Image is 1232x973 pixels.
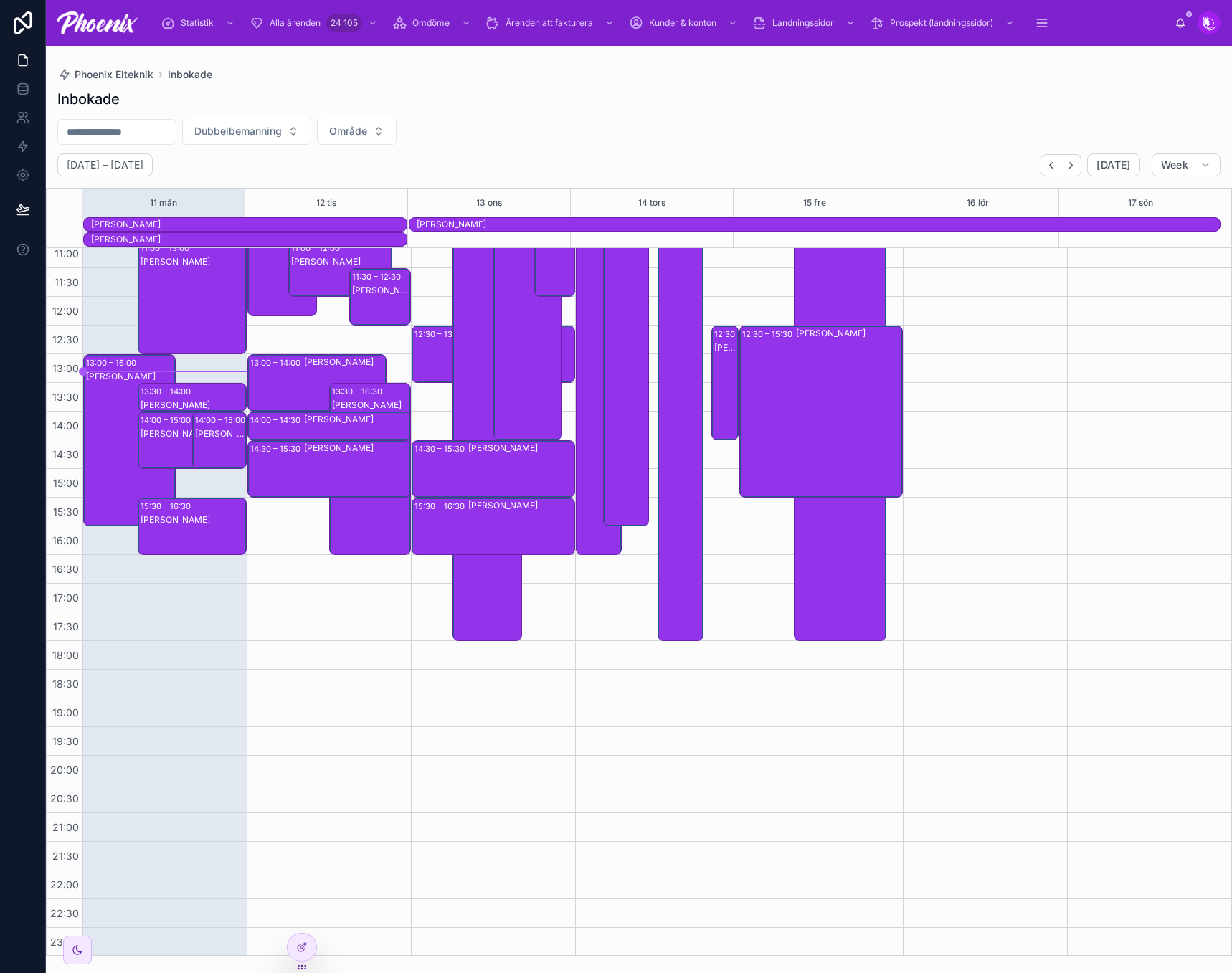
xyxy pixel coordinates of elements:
div: 08:00 – 16:00: Mikael Engström [604,68,649,526]
span: 16:30 [49,563,82,575]
span: 17:00 [49,592,82,604]
span: 11:00 [51,247,82,260]
div: 15 fre [803,189,826,217]
span: 11:30 [51,276,82,288]
div: 12:30 – 15:30[PERSON_NAME] [740,326,902,497]
span: 18:30 [49,678,82,690]
div: 07:30 – 16:30: Magnus Elfdahl [577,39,622,554]
span: [DATE] [1096,158,1130,171]
span: 19:00 [49,706,82,718]
div: 13:30 – 14:00[PERSON_NAME] [138,384,246,411]
span: 22:30 [47,907,82,919]
span: 14:00 [49,419,82,432]
span: 16:00 [49,534,82,546]
span: Inbokade [168,67,212,82]
div: Anna Leijonhielm [91,218,407,231]
div: [PERSON_NAME] [91,219,407,230]
div: 14:00 – 15:00 [195,413,249,427]
button: 17 sön [1128,189,1153,217]
div: [PERSON_NAME] [332,399,409,411]
span: 15:00 [49,477,82,489]
div: [PERSON_NAME] [141,256,245,267]
span: Prospekt (landningssidor) [890,17,993,29]
button: Select Button [182,118,311,145]
span: Alla ärenden [270,17,321,29]
button: Select Button [317,118,397,145]
span: 20:30 [47,792,82,804]
div: Birgitta Lönnberg [91,233,407,246]
div: [PERSON_NAME] [141,428,229,440]
div: 13:30 – 16:30 [332,384,386,399]
div: [PERSON_NAME] [91,234,407,245]
div: 14:30 – 15:30[PERSON_NAME] [412,441,574,497]
span: 19:30 [49,735,82,747]
button: 14 tors [638,189,665,217]
button: 13 ons [476,189,502,217]
div: [PERSON_NAME] [195,428,245,440]
span: 13:00 [49,362,82,374]
div: 12:30 – 15:30 [742,327,796,341]
span: Landningssidor [772,17,834,29]
div: 11:00 – 13:00 [141,241,193,255]
span: 12:30 [49,333,82,346]
div: 14:30 – 15:30[PERSON_NAME] [248,441,410,497]
div: 15:30 – 16:30 [141,499,194,513]
span: Statistik [181,17,214,29]
h2: [DATE] – [DATE] [67,158,143,172]
div: [PERSON_NAME] [352,285,409,296]
div: 09:00 – 18:00: Thomas Surasto [658,125,703,640]
div: 11:00 – 12:00[PERSON_NAME] [289,240,392,296]
button: Next [1061,154,1081,176]
button: Week [1152,153,1221,176]
div: 14:00 – 14:30 [250,413,304,427]
div: 15:30 – 16:30 [414,499,468,513]
div: 11:00 – 12:00 [291,241,343,255]
div: 14:00 – 15:00[PERSON_NAME] [138,412,229,468]
div: [PERSON_NAME] [304,356,385,368]
span: 23:00 [47,936,82,948]
span: 20:00 [47,764,82,776]
button: 16 lör [967,189,989,217]
div: 13:00 – 16:00[PERSON_NAME] [84,355,175,526]
span: 18:00 [49,649,82,661]
button: Back [1041,154,1061,176]
div: 11:30 – 12:30[PERSON_NAME] [350,269,409,325]
div: [PERSON_NAME] [468,500,574,511]
div: 12:30 – 13:30 [414,327,468,341]
div: [PERSON_NAME] [86,371,174,382]
div: 14:00 – 15:00 [141,413,194,427]
div: 09:30 – 14:30[PERSON_NAME] [494,154,562,440]
div: 12:30 – 14:30[PERSON_NAME] [712,326,738,440]
span: Område [329,124,367,138]
div: 15:30 – 16:30[PERSON_NAME] [138,498,246,554]
span: Dubbelbemanning [194,124,282,138]
h1: Inbokade [57,89,120,109]
div: 14:30 – 15:30 [250,442,304,456]
span: 22:00 [47,878,82,891]
div: Alex ledig [417,218,1220,231]
div: 13:30 – 16:30[PERSON_NAME] [330,384,410,554]
span: Phoenix Elteknik [75,67,153,82]
div: [PERSON_NAME] [796,328,901,339]
span: Omdöme [412,17,450,29]
span: 13:30 [49,391,82,403]
span: 21:00 [49,821,82,833]
div: [PERSON_NAME] [714,342,737,353]
button: 11 mån [150,189,177,217]
img: App logo [57,11,138,34]
div: [PERSON_NAME] [304,442,409,454]
div: [PERSON_NAME] [141,399,245,411]
div: 11:30 – 12:30 [352,270,404,284]
div: 14:00 – 14:30[PERSON_NAME] [248,412,410,440]
button: 12 tis [316,189,336,217]
a: Omdöme [388,10,478,36]
span: 15:30 [49,506,82,518]
a: Alla ärenden24 105 [245,10,385,36]
div: 24 105 [326,14,362,32]
a: Statistik [156,10,242,36]
div: 11:00 – 13:00[PERSON_NAME] [138,240,246,353]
